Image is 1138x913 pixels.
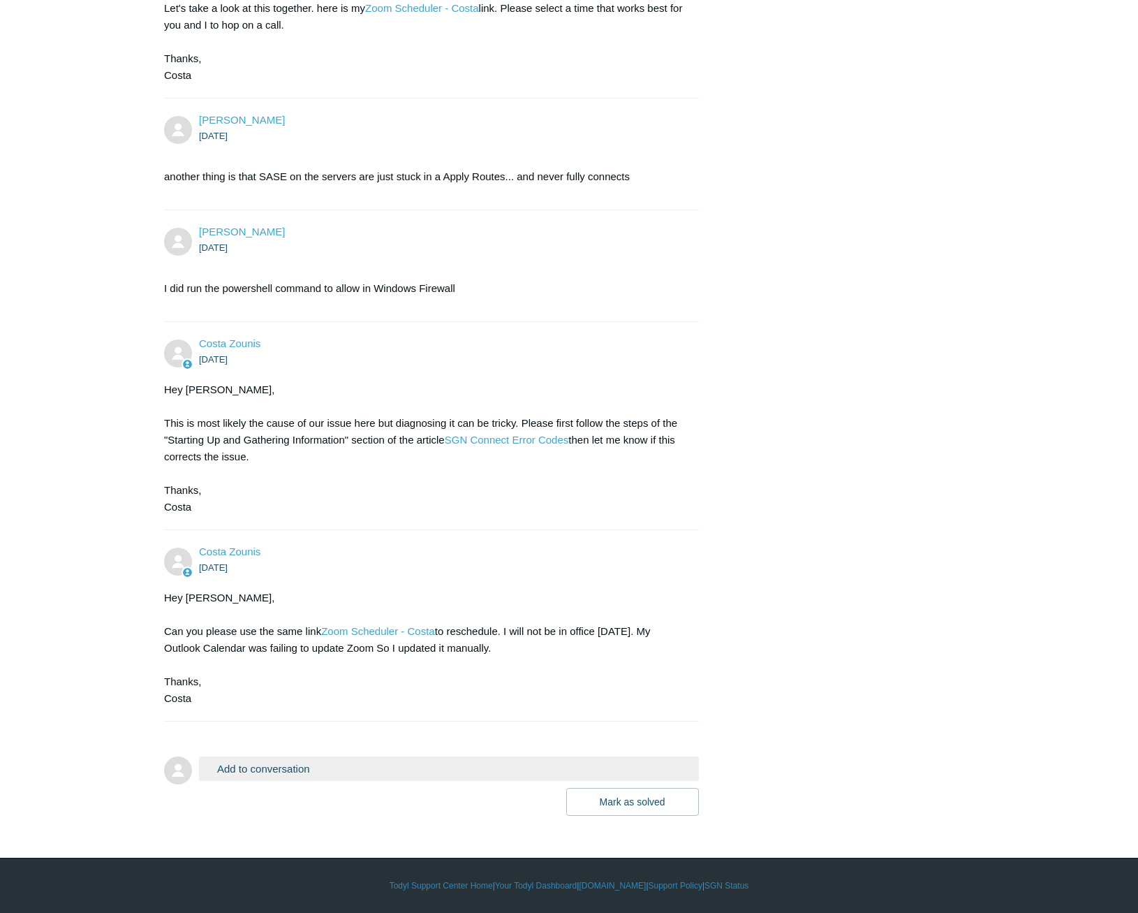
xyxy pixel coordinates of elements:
[199,562,228,573] time: 08/29/2025, 18:37
[495,879,577,892] a: Your Todyl Dashboard
[445,434,569,446] a: SGN Connect Error Codes
[199,546,260,557] a: Costa Zounis
[199,226,285,238] span: Andrew Stevens
[649,879,702,892] a: Support Policy
[199,242,228,253] time: 08/29/2025, 16:26
[164,280,685,297] p: I did run the powershell command to allow in Windows Firewall
[390,879,493,892] a: Todyl Support Center Home
[199,226,285,238] a: [PERSON_NAME]
[199,757,699,781] button: Add to conversation
[566,788,699,816] button: Mark as solved
[199,114,285,126] span: Andrew Stevens
[579,879,646,892] a: [DOMAIN_NAME]
[199,131,228,141] time: 08/29/2025, 16:26
[199,337,260,349] a: Costa Zounis
[164,381,685,516] div: Hey [PERSON_NAME], This is most likely the cause of our issue here but diagnosing it can be trick...
[164,590,685,707] div: Hey [PERSON_NAME], Can you please use the same link to reschedule. I will not be in office [DATE]...
[199,114,285,126] a: [PERSON_NAME]
[321,625,435,637] a: Zoom Scheduler - Costa
[365,2,479,14] a: Zoom Scheduler - Costa
[704,879,748,892] a: SGN Status
[164,879,974,892] div: | | | |
[199,354,228,365] time: 08/29/2025, 17:37
[164,168,685,185] p: another thing is that SASE on the servers are just stuck in a Apply Routes... and never fully con...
